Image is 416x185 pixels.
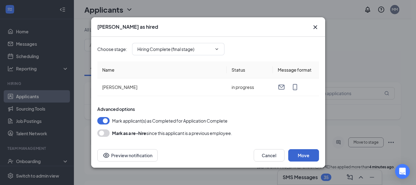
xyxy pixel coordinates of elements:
span: Mark applicant(s) as Completed for Application Complete [112,117,228,124]
div: Open Intercom Messenger [395,164,410,179]
th: Message format [273,61,319,78]
span: [PERSON_NAME] [102,84,137,90]
b: Mark as a re-hire [112,130,146,136]
div: since this applicant is a previous employee. [112,129,232,137]
h3: [PERSON_NAME] as hired [97,23,158,30]
div: Advanced options [97,106,319,112]
button: Preview notificationEye [97,149,158,162]
button: Move [288,149,319,162]
svg: ChevronDown [214,47,219,52]
th: Name [97,61,227,78]
svg: Eye [103,152,110,159]
svg: Email [278,83,285,91]
td: in progress [227,78,273,96]
button: Close [312,23,319,31]
th: Status [227,61,273,78]
button: Cancel [254,149,285,162]
svg: MobileSms [291,83,299,91]
span: Choose stage : [97,46,127,53]
svg: Cross [312,23,319,31]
